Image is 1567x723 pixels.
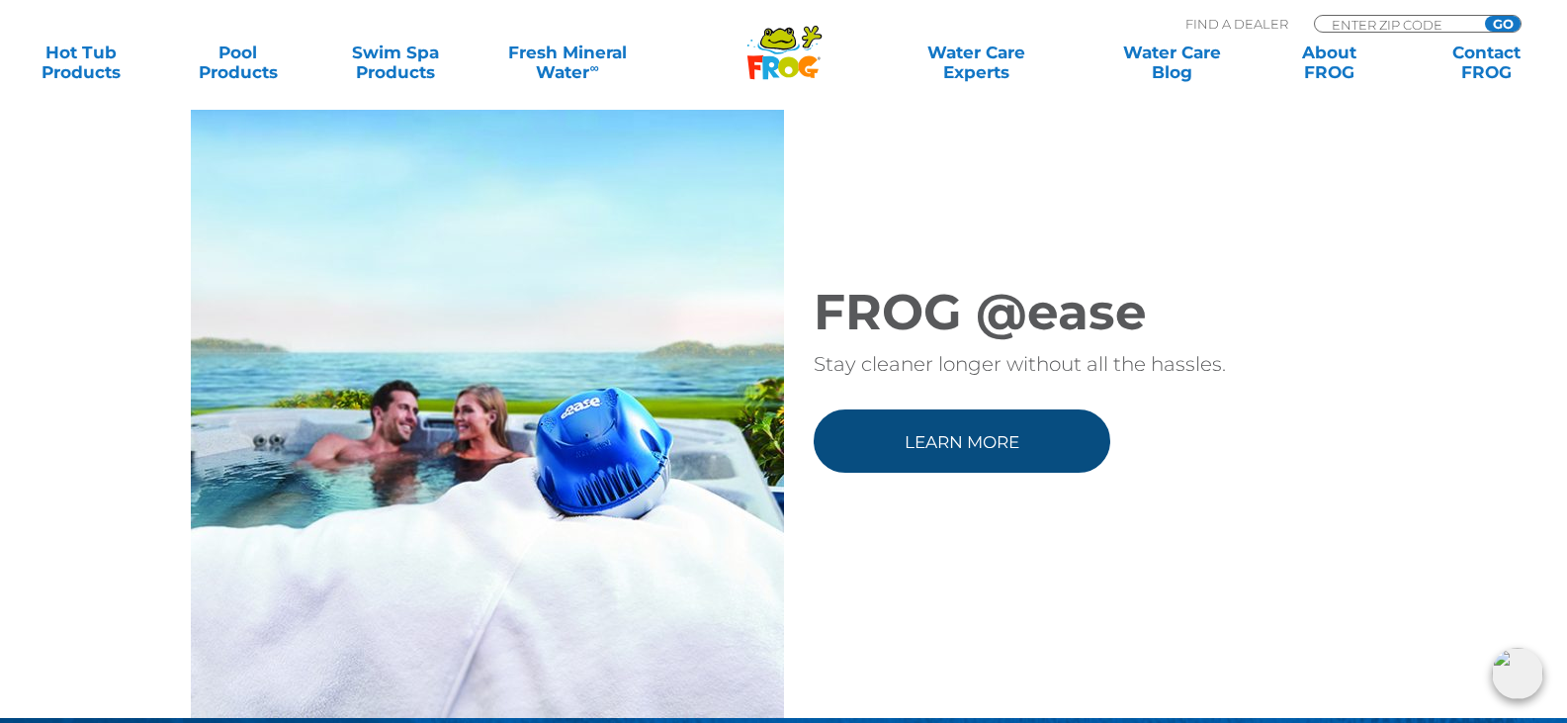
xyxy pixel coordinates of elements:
[814,409,1110,473] a: Learn more
[491,43,645,82] a: Fresh MineralWater∞
[814,282,1147,342] strong: FROG @ease
[1111,43,1234,82] a: Water CareBlog
[877,43,1076,82] a: Water CareExperts
[1267,43,1390,82] a: AboutFROG
[1492,648,1543,699] img: openIcon
[1485,16,1521,32] input: GO
[1330,16,1463,33] input: Zip Code Form
[20,43,142,82] a: Hot TubProducts
[1185,15,1288,33] p: Find A Dealer
[191,110,784,718] img: @ease_couple 3_combo1A_flattened LR
[334,43,457,82] a: Swim SpaProducts
[814,348,1348,380] p: Stay cleaner longer without all the hassles.
[177,43,300,82] a: PoolProducts
[1425,43,1547,82] a: ContactFROG
[589,60,598,75] sup: ∞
